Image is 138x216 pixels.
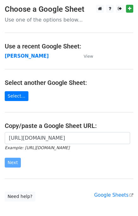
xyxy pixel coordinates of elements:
h4: Use a recent Google Sheet: [5,42,133,50]
a: Need help? [5,192,35,201]
input: Next [5,158,21,168]
small: View [84,54,93,59]
a: View [77,53,93,59]
a: Select... [5,91,28,101]
h3: Choose a Google Sheet [5,5,133,14]
a: [PERSON_NAME] [5,53,49,59]
p: Use one of the options below... [5,16,133,23]
small: Example: [URL][DOMAIN_NAME] [5,145,69,150]
h4: Select another Google Sheet: [5,79,133,86]
a: Google Sheets [94,192,133,198]
input: Paste your Google Sheet URL here [5,132,130,144]
h4: Copy/paste a Google Sheet URL: [5,122,133,130]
